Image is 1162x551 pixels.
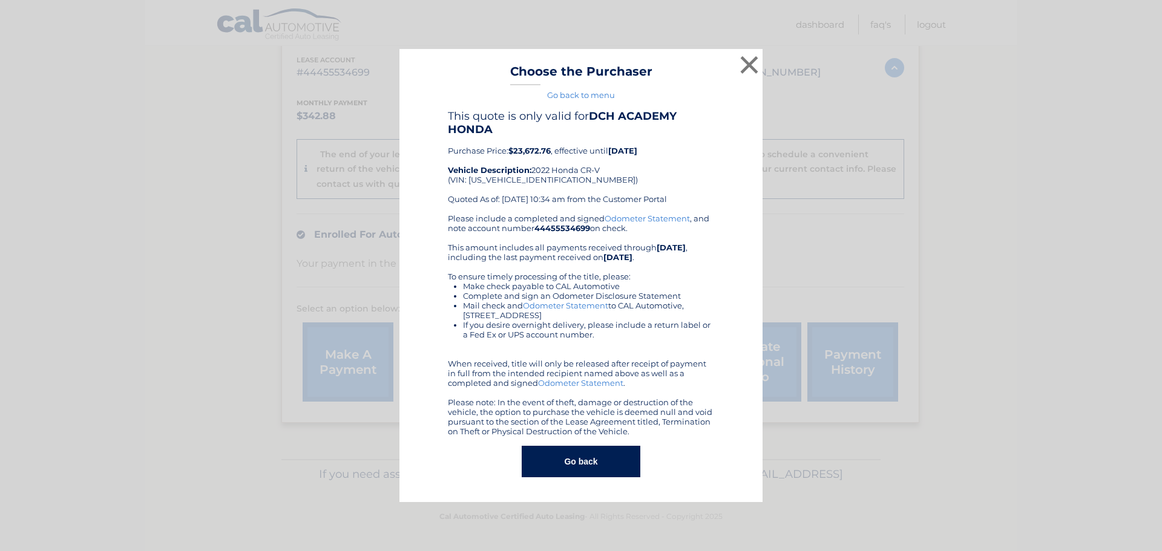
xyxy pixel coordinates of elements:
h3: Choose the Purchaser [510,64,652,85]
li: Mail check and to CAL Automotive, [STREET_ADDRESS] [463,301,714,320]
button: Go back [522,446,640,477]
a: Odometer Statement [523,301,608,310]
a: Go back to menu [547,90,615,100]
a: Odometer Statement [605,214,690,223]
b: [DATE] [608,146,637,155]
button: × [737,53,761,77]
b: [DATE] [603,252,632,262]
div: Please include a completed and signed , and note account number on check. This amount includes al... [448,214,714,436]
b: $23,672.76 [508,146,551,155]
li: Make check payable to CAL Automotive [463,281,714,291]
b: DCH ACADEMY HONDA [448,109,677,136]
b: [DATE] [657,243,686,252]
li: If you desire overnight delivery, please include a return label or a Fed Ex or UPS account number. [463,320,714,339]
b: 44455534699 [534,223,590,233]
h4: This quote is only valid for [448,109,714,136]
a: Odometer Statement [538,378,623,388]
div: Purchase Price: , effective until 2022 Honda CR-V (VIN: [US_VEHICLE_IDENTIFICATION_NUMBER]) Quote... [448,109,714,214]
strong: Vehicle Description: [448,165,531,175]
li: Complete and sign an Odometer Disclosure Statement [463,291,714,301]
